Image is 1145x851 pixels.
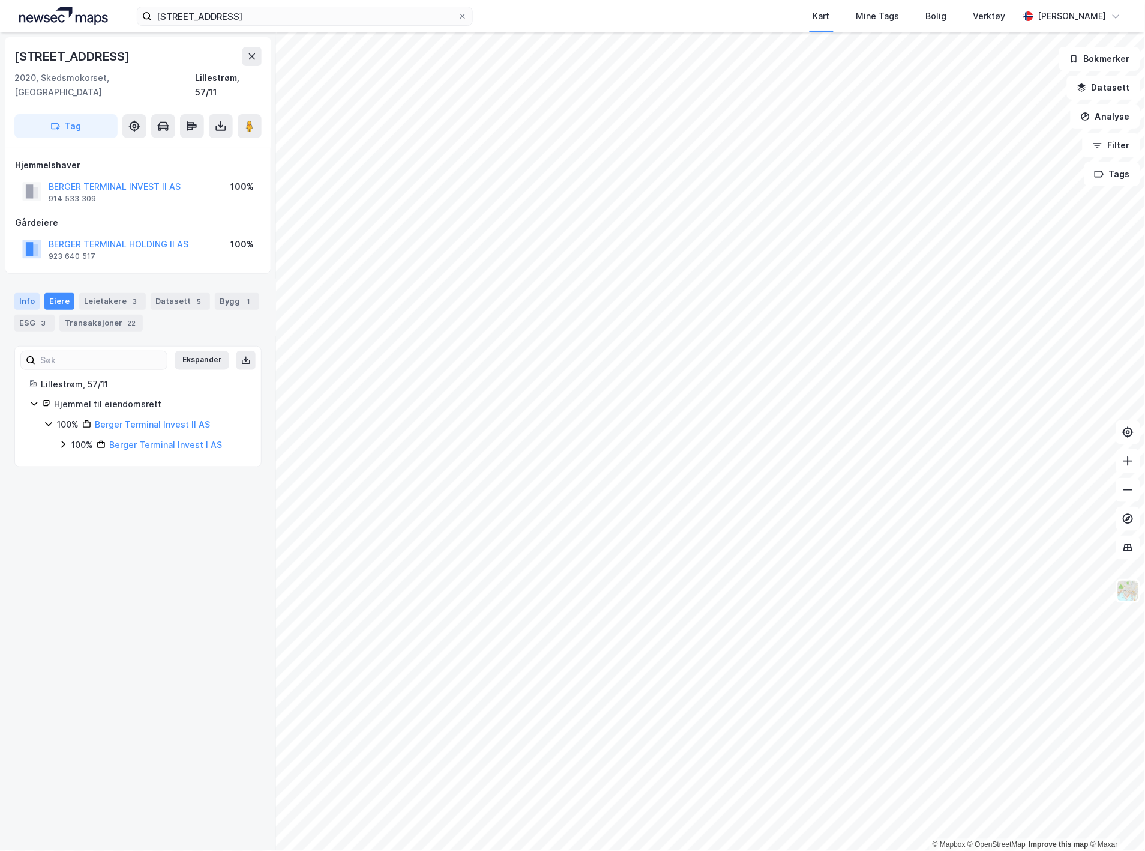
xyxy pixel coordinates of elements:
div: ESG [14,315,55,332]
input: Søk [35,351,167,369]
div: 5 [193,295,205,307]
input: Søk på adresse, matrikkel, gårdeiere, leietakere eller personer [152,7,458,25]
a: Berger Terminal Invest II AS [95,419,210,429]
div: Kart [813,9,830,23]
div: 3 [129,295,141,307]
img: logo.a4113a55bc3d86da70a041830d287a7e.svg [19,7,108,25]
div: 100% [230,237,254,252]
div: Bygg [215,293,259,310]
div: Datasett [151,293,210,310]
a: Mapbox [933,841,966,849]
div: 2020, Skedsmokorset, [GEOGRAPHIC_DATA] [14,71,195,100]
div: 100% [230,180,254,194]
div: Lillestrøm, 57/11 [195,71,262,100]
a: Improve this map [1029,841,1089,849]
div: [STREET_ADDRESS] [14,47,132,66]
button: Bokmerker [1059,47,1140,71]
button: Tags [1084,162,1140,186]
img: Z [1117,580,1140,602]
button: Analyse [1071,104,1140,129]
div: Hjemmelshaver [15,158,261,172]
button: Ekspander [175,351,229,370]
div: Lillestrøm, 57/11 [41,377,247,392]
div: 100% [71,438,93,452]
div: Kontrollprogram for chat [1085,793,1145,851]
div: Transaksjoner [59,315,143,332]
a: Berger Terminal Invest I AS [109,440,222,450]
div: 923 640 517 [49,252,95,261]
a: OpenStreetMap [968,841,1026,849]
div: Verktøy [973,9,1006,23]
div: Mine Tags [856,9,900,23]
div: Info [14,293,40,310]
div: Hjemmel til eiendomsrett [54,397,247,411]
div: [PERSON_NAME] [1038,9,1107,23]
button: Datasett [1067,76,1140,100]
div: 3 [38,317,50,329]
div: 914 533 309 [49,194,96,204]
div: 1 [242,295,254,307]
div: 22 [125,317,138,329]
div: Eiere [44,293,74,310]
div: Bolig [926,9,947,23]
button: Filter [1083,133,1140,157]
div: 100% [57,417,79,432]
div: Gårdeiere [15,216,261,230]
iframe: Chat Widget [1085,793,1145,851]
button: Tag [14,114,118,138]
div: Leietakere [79,293,146,310]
